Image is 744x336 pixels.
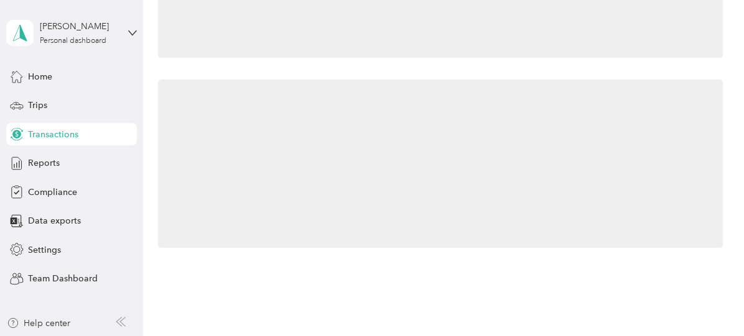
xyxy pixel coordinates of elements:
span: Compliance [28,186,77,199]
button: Help center [7,317,70,330]
span: Home [28,70,52,83]
span: Transactions [28,128,78,141]
div: [PERSON_NAME] [40,20,118,33]
span: Reports [28,157,60,170]
div: Personal dashboard [40,37,106,45]
span: Trips [28,99,47,112]
span: Data exports [28,214,81,227]
iframe: Everlance-gr Chat Button Frame [674,266,744,336]
span: Settings [28,243,61,257]
span: Team Dashboard [28,272,98,285]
